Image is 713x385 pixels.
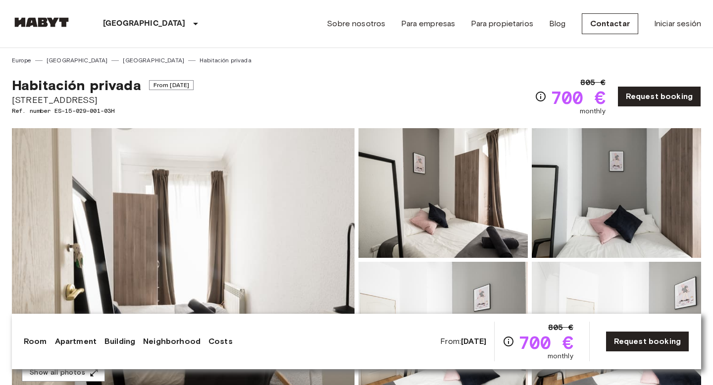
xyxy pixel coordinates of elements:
[358,128,528,258] img: Picture of unit ES-15-029-001-03H
[461,337,486,346] b: [DATE]
[200,56,252,65] a: Habitación privada
[149,80,194,90] span: From [DATE]
[22,364,105,382] button: Show all photos
[535,91,547,102] svg: Check cost overview for full price breakdown. Please note that discounts apply to new joiners onl...
[532,128,701,258] img: Picture of unit ES-15-029-001-03H
[143,336,201,347] a: Neighborhood
[580,106,606,116] span: monthly
[580,77,606,89] span: 805 €
[104,336,135,347] a: Building
[548,351,573,361] span: monthly
[440,336,486,347] span: From:
[617,86,701,107] a: Request booking
[12,17,71,27] img: Habyt
[503,336,514,347] svg: Check cost overview for full price breakdown. Please note that discounts apply to new joiners onl...
[12,56,31,65] a: Europe
[518,334,573,351] span: 700 €
[471,18,533,30] a: Para propietarios
[549,18,566,30] a: Blog
[548,322,573,334] span: 805 €
[103,18,186,30] p: [GEOGRAPHIC_DATA]
[401,18,455,30] a: Para empresas
[12,106,194,115] span: Ref. number ES-15-029-001-03H
[208,336,233,347] a: Costs
[12,77,141,94] span: Habitación privada
[327,18,385,30] a: Sobre nosotros
[606,331,689,352] a: Request booking
[654,18,701,30] a: Iniciar sesión
[55,336,97,347] a: Apartment
[47,56,108,65] a: [GEOGRAPHIC_DATA]
[582,13,638,34] a: Contactar
[123,56,184,65] a: [GEOGRAPHIC_DATA]
[551,89,606,106] span: 700 €
[12,94,194,106] span: [STREET_ADDRESS]
[24,336,47,347] a: Room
